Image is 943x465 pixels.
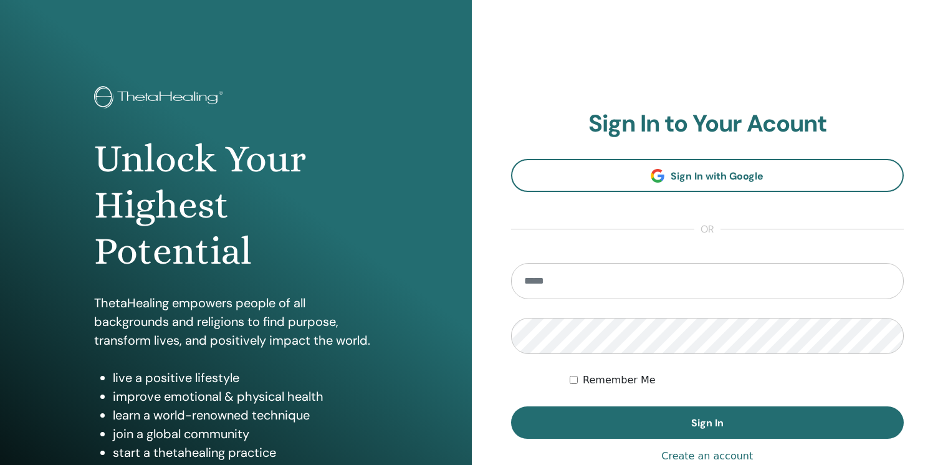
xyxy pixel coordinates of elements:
li: join a global community [113,424,377,443]
span: Sign In with Google [671,170,763,183]
li: learn a world-renowned technique [113,406,377,424]
a: Sign In with Google [511,159,904,192]
li: live a positive lifestyle [113,368,377,387]
h2: Sign In to Your Acount [511,110,904,138]
span: Sign In [691,416,724,429]
li: improve emotional & physical health [113,387,377,406]
label: Remember Me [583,373,656,388]
p: ThetaHealing empowers people of all backgrounds and religions to find purpose, transform lives, a... [94,294,377,350]
span: or [694,222,720,237]
h1: Unlock Your Highest Potential [94,136,377,275]
div: Keep me authenticated indefinitely or until I manually logout [570,373,904,388]
li: start a thetahealing practice [113,443,377,462]
a: Create an account [661,449,753,464]
button: Sign In [511,406,904,439]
